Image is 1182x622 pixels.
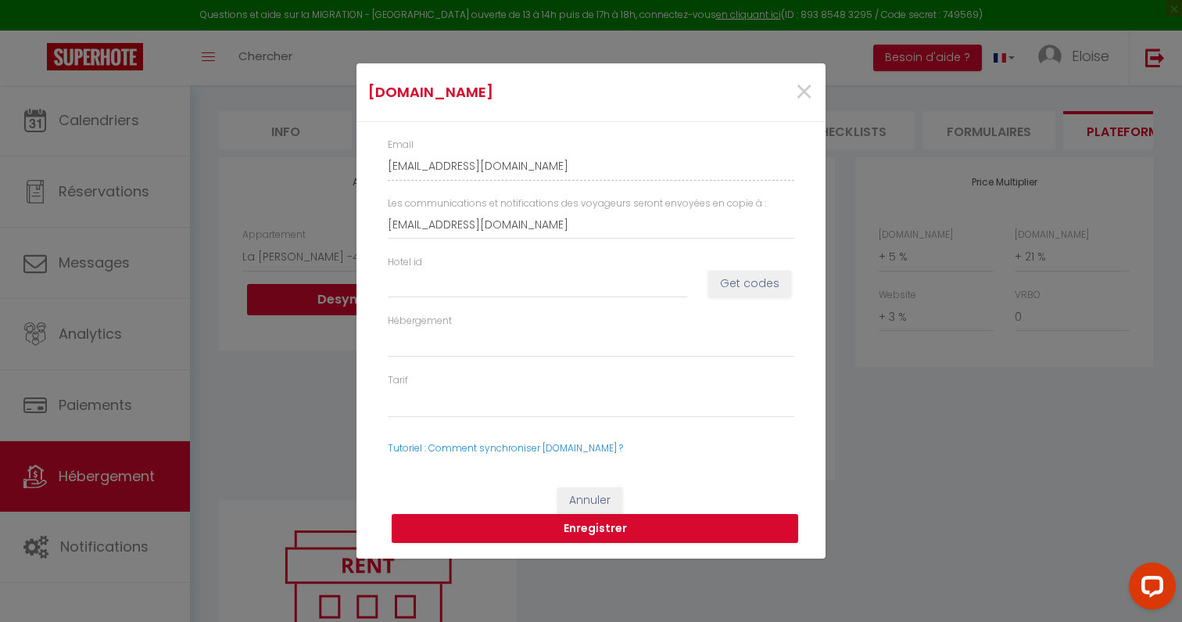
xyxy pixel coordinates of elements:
label: Les communications et notifications des voyageurs seront envoyées en copie à : [388,196,766,211]
h4: [DOMAIN_NAME] [368,81,658,103]
label: Tarif [388,373,408,388]
span: × [794,69,814,116]
button: Close [794,76,814,110]
label: Hotel id [388,255,422,270]
a: Tutoriel : Comment synchroniser [DOMAIN_NAME] ? [388,441,623,455]
button: Annuler [557,487,622,514]
label: Hébergement [388,314,452,329]
label: Email [388,138,414,153]
button: Get codes [708,271,791,297]
button: Enregistrer [392,514,798,544]
iframe: LiveChat chat widget [1116,556,1182,622]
